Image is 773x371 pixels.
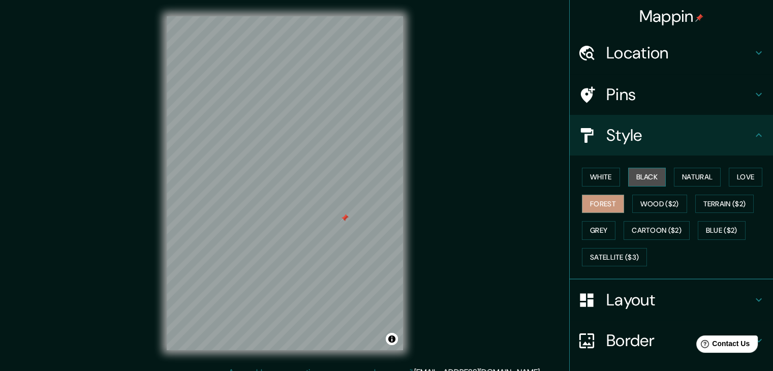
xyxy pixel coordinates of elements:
[582,248,647,267] button: Satellite ($3)
[698,221,746,240] button: Blue ($2)
[570,33,773,73] div: Location
[582,221,615,240] button: Grey
[606,330,753,351] h4: Border
[606,84,753,105] h4: Pins
[570,280,773,320] div: Layout
[606,43,753,63] h4: Location
[695,195,754,213] button: Terrain ($2)
[628,168,666,187] button: Black
[582,195,624,213] button: Forest
[606,125,753,145] h4: Style
[632,195,687,213] button: Wood ($2)
[695,14,703,22] img: pin-icon.png
[683,331,762,360] iframe: Help widget launcher
[386,333,398,345] button: Toggle attribution
[167,16,403,350] canvas: Map
[729,168,762,187] button: Love
[674,168,721,187] button: Natural
[570,74,773,115] div: Pins
[570,320,773,361] div: Border
[624,221,690,240] button: Cartoon ($2)
[606,290,753,310] h4: Layout
[582,168,620,187] button: White
[570,115,773,156] div: Style
[639,6,704,26] h4: Mappin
